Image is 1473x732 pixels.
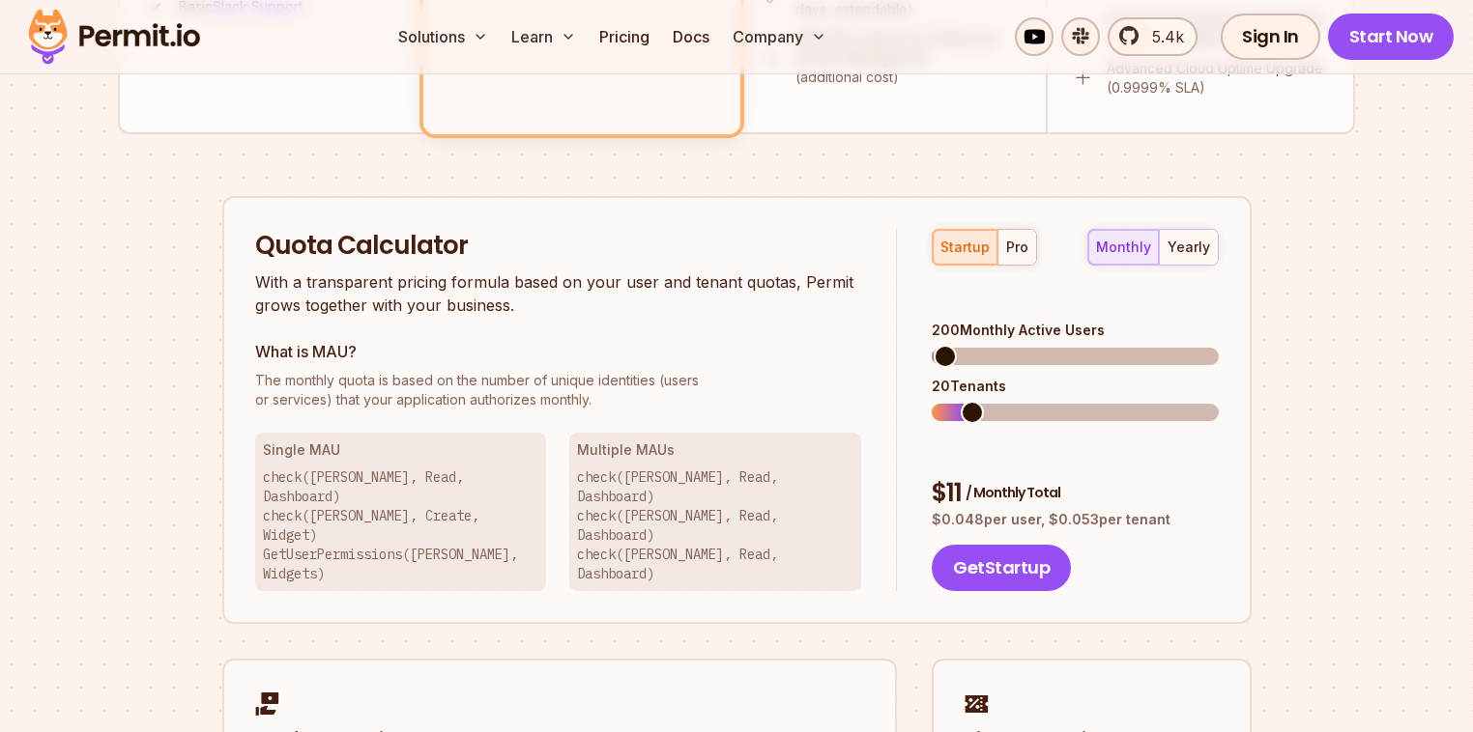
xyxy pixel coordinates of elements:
[19,4,209,70] img: Permit logo
[932,377,1218,396] div: 20 Tenants
[255,371,862,409] p: or services) that your application authorizes monthly.
[1168,238,1210,257] div: yearly
[932,476,1218,511] div: $ 11
[504,17,584,56] button: Learn
[966,483,1060,502] span: / Monthly Total
[577,467,853,583] p: check([PERSON_NAME], Read, Dashboard) check([PERSON_NAME], Read, Dashboard) check([PERSON_NAME], ...
[263,467,539,583] p: check([PERSON_NAME], Read, Dashboard) check([PERSON_NAME], Create, Widget) GetUserPermissions([PE...
[1006,238,1028,257] div: pro
[255,270,862,317] p: With a transparent pricing formula based on your user and tenant quotas, Permit grows together wi...
[263,440,539,460] h3: Single MAU
[255,340,862,363] h3: What is MAU?
[255,229,862,264] h2: Quota Calculator
[1221,14,1320,60] a: Sign In
[932,545,1071,591] button: GetStartup
[725,17,834,56] button: Company
[1108,17,1198,56] a: 5.4k
[932,321,1218,340] div: 200 Monthly Active Users
[932,510,1218,529] p: $ 0.048 per user, $ 0.053 per tenant
[577,440,853,460] h3: Multiple MAUs
[255,371,862,390] span: The monthly quota is based on the number of unique identities (users
[592,17,657,56] a: Pricing
[390,17,496,56] button: Solutions
[665,17,717,56] a: Docs
[1141,25,1184,48] span: 5.4k
[1107,59,1330,98] p: Advanced Cloud Uptime Upgrade (0.9999% SLA)
[1328,14,1455,60] a: Start Now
